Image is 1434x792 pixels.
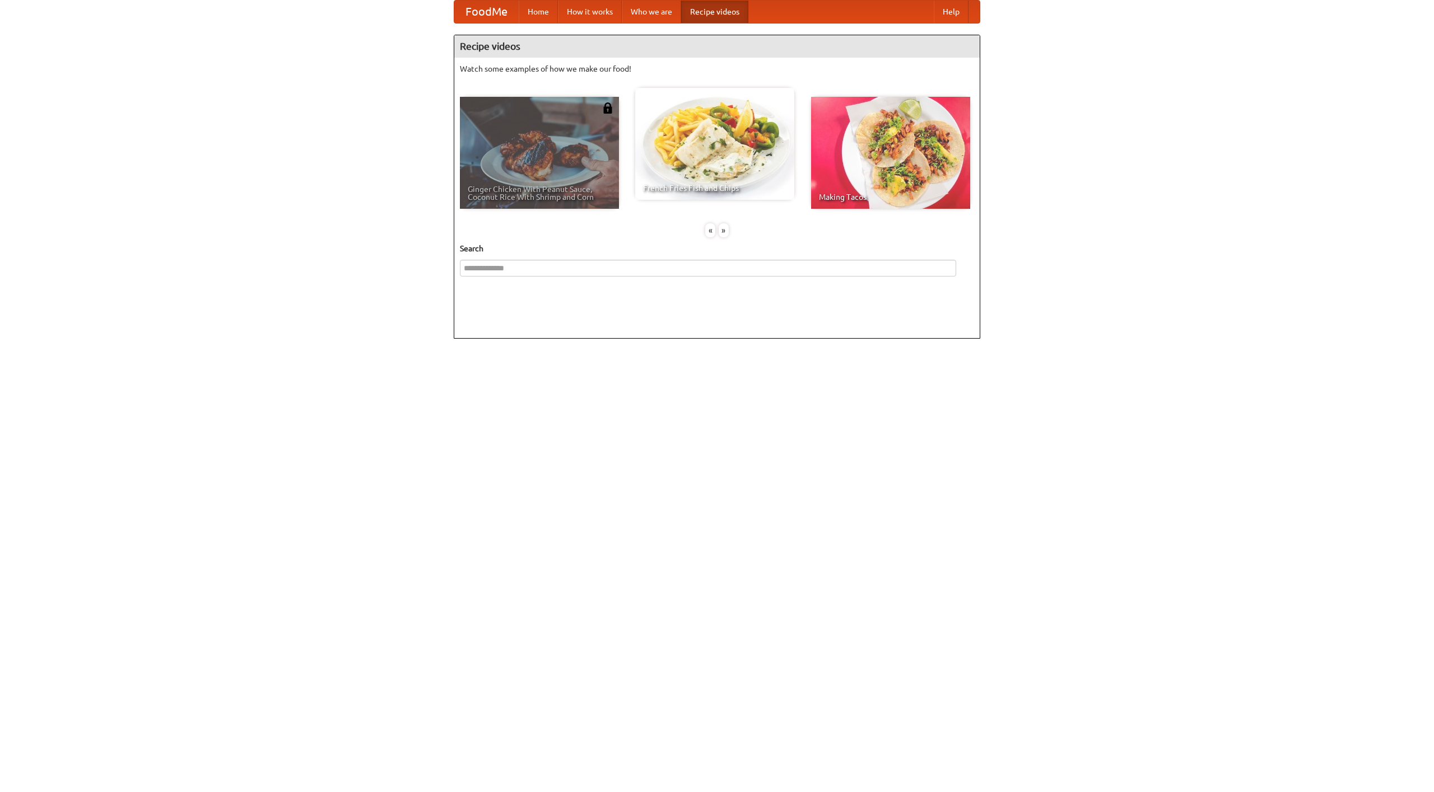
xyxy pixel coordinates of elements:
img: 483408.png [602,102,613,114]
a: Making Tacos [811,97,970,209]
a: Who we are [622,1,681,23]
h5: Search [460,243,974,254]
div: » [719,223,729,237]
a: FoodMe [454,1,519,23]
a: Help [934,1,969,23]
a: Recipe videos [681,1,748,23]
a: How it works [558,1,622,23]
a: Home [519,1,558,23]
p: Watch some examples of how we make our food! [460,63,974,74]
a: French Fries Fish and Chips [635,88,794,200]
div: « [705,223,715,237]
span: French Fries Fish and Chips [643,184,786,192]
span: Making Tacos [819,193,962,201]
h4: Recipe videos [454,35,980,58]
